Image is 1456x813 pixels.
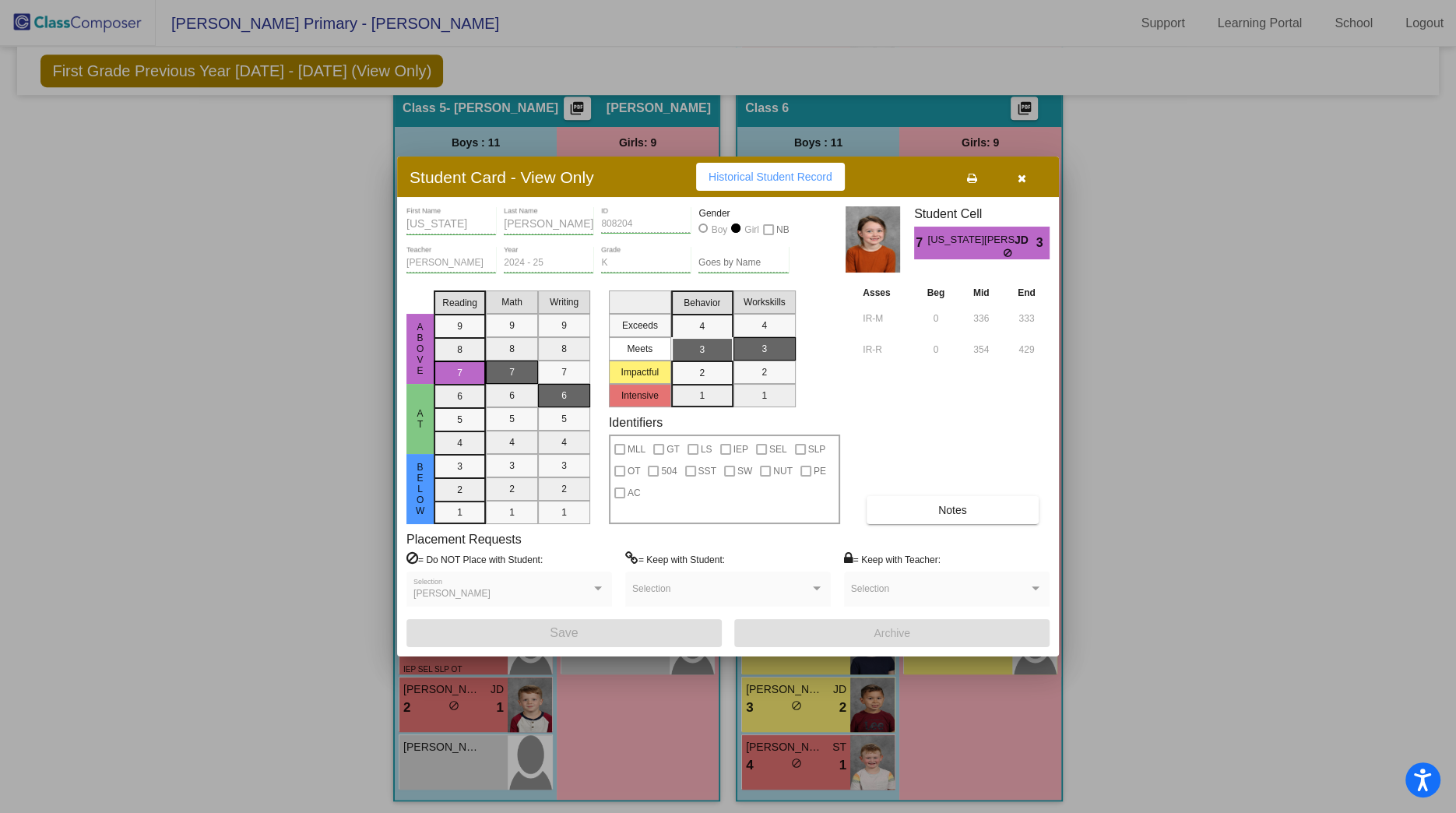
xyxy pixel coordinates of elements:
input: assessment [863,338,909,361]
label: Placement Requests [406,532,522,547]
span: SW [737,462,752,480]
span: SST [698,462,716,480]
span: JD [1015,232,1036,248]
span: 7 [914,234,927,252]
span: Save [550,626,578,639]
span: Above [413,322,427,376]
span: PE [814,462,826,480]
span: Historical Student Record [709,171,832,183]
span: 3 [1036,234,1050,252]
label: = Do NOT Place with Student: [406,551,543,567]
span: At [413,408,427,430]
span: [US_STATE][PERSON_NAME] [927,232,1014,248]
span: Below [413,462,427,516]
label: = Keep with Teacher: [844,551,941,567]
button: Save [406,619,722,647]
th: Asses [859,284,913,301]
span: GT [666,440,680,459]
span: NB [776,220,790,239]
th: End [1004,284,1050,301]
label: = Keep with Student: [625,551,725,567]
label: Identifiers [609,415,663,430]
span: MLL [628,440,645,459]
div: Girl [744,223,759,237]
button: Historical Student Record [696,163,845,191]
h3: Student Cell [914,206,1050,221]
span: OT [628,462,641,480]
span: LS [701,440,712,459]
span: [PERSON_NAME] [413,588,491,599]
span: Notes [938,504,967,516]
button: Archive [734,619,1050,647]
div: Boy [711,223,728,237]
span: SEL [769,440,787,459]
span: AC [628,484,641,502]
span: SLP [808,440,826,459]
mat-label: Gender [698,206,788,220]
span: 504 [661,462,677,480]
input: teacher [406,258,496,269]
span: NUT [773,462,793,480]
button: Notes [867,496,1038,524]
input: Enter ID [601,219,691,230]
input: assessment [863,307,909,330]
h3: Student Card - View Only [410,167,594,187]
th: Beg [913,284,958,301]
input: year [504,258,593,269]
span: IEP [733,440,748,459]
input: grade [601,258,691,269]
th: Mid [958,284,1004,301]
input: goes by name [698,258,788,269]
span: Archive [874,627,910,639]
